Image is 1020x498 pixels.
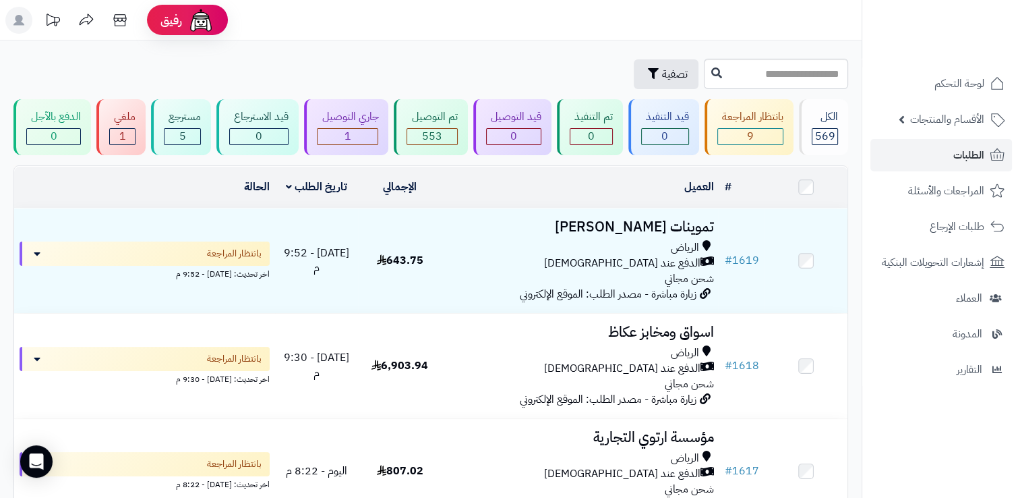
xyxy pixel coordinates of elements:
span: شحن مجاني [664,271,713,287]
span: 0 [51,128,57,144]
span: شحن مجاني [664,376,713,392]
span: اليوم - 8:22 م [286,463,347,479]
div: اخر تحديث: [DATE] - 8:22 م [20,476,270,491]
a: قيد التنفيذ 0 [626,99,702,155]
span: 569 [814,128,835,144]
span: رفيق [160,12,182,28]
div: ملغي [109,109,136,125]
a: الإجمالي [383,179,417,195]
span: 0 [510,128,517,144]
span: بانتظار المراجعة [207,458,262,471]
a: الكل569 [796,99,851,155]
div: بانتظار المراجعة [717,109,783,125]
div: 9 [718,129,783,144]
a: # [724,179,731,195]
span: # [724,358,731,374]
a: الدفع بالآجل 0 [11,99,94,155]
span: 643.75 [377,252,423,269]
h3: اسواق ومخابز عكاظ [447,325,714,340]
div: 0 [642,129,688,144]
span: الأقسام والمنتجات [910,110,984,129]
span: 5 [179,128,186,144]
span: المراجعات والأسئلة [908,182,984,200]
span: 0 [256,128,262,144]
span: # [724,463,731,479]
a: لوحة التحكم [870,67,1012,100]
button: تصفية [634,59,698,89]
span: 553 [422,128,442,144]
a: الحالة [244,179,270,195]
span: زيارة مباشرة - مصدر الطلب: الموقع الإلكتروني [519,391,696,408]
div: 0 [487,129,541,144]
span: # [724,252,731,269]
span: طلبات الإرجاع [930,217,984,236]
div: 553 [407,129,456,144]
span: 807.02 [377,463,423,479]
a: مسترجع 5 [148,99,214,155]
a: بانتظار المراجعة 9 [702,99,796,155]
a: العميل [684,179,713,195]
div: الكل [812,109,838,125]
div: 0 [27,129,80,144]
span: إشعارات التحويلات البنكية [882,253,984,272]
span: لوحة التحكم [934,74,984,93]
span: التقارير [957,360,982,379]
span: تصفية [662,66,688,82]
div: 0 [570,129,612,144]
div: قيد الاسترجاع [229,109,289,125]
span: الرياض [670,345,698,361]
a: #1617 [724,463,758,479]
h3: مؤسسة ارتوي التجارية [447,430,714,445]
img: ai-face.png [187,7,214,34]
a: المراجعات والأسئلة [870,175,1012,207]
span: 0 [661,128,668,144]
div: جاري التوصيل [317,109,378,125]
span: الرياض [670,451,698,466]
span: الرياض [670,240,698,256]
div: 0 [230,129,288,144]
span: 1 [344,128,351,144]
span: بانتظار المراجعة [207,352,262,366]
span: الطلبات [953,146,984,165]
span: زيارة مباشرة - مصدر الطلب: الموقع الإلكتروني [519,286,696,302]
span: العملاء [956,289,982,308]
a: المدونة [870,318,1012,350]
span: 0 [588,128,595,144]
a: تم التوصيل 553 [391,99,470,155]
span: الدفع عند [DEMOGRAPHIC_DATA] [543,256,700,271]
span: بانتظار المراجعة [207,247,262,260]
a: العملاء [870,282,1012,314]
div: Open Intercom Messenger [20,445,53,478]
a: #1619 [724,252,758,269]
span: شحن مجاني [664,481,713,497]
a: التقارير [870,354,1012,386]
span: [DATE] - 9:30 م [284,350,349,381]
span: 9 [747,128,754,144]
a: قيد التوصيل 0 [471,99,554,155]
div: تم التوصيل [407,109,457,125]
span: 1 [119,128,126,144]
span: [DATE] - 9:52 م [284,245,349,277]
a: الطلبات [870,139,1012,171]
span: الدفع عند [DEMOGRAPHIC_DATA] [543,466,700,482]
a: تم التنفيذ 0 [554,99,626,155]
div: اخر تحديث: [DATE] - 9:30 م [20,371,270,385]
a: ملغي 1 [94,99,148,155]
a: قيد الاسترجاع 0 [214,99,301,155]
div: تم التنفيذ [570,109,613,125]
a: تحديثات المنصة [36,7,69,37]
a: طلبات الإرجاع [870,211,1012,243]
div: اخر تحديث: [DATE] - 9:52 م [20,266,270,280]
div: 1 [110,129,135,144]
span: 6,903.94 [371,358,428,374]
a: إشعارات التحويلات البنكية [870,246,1012,279]
span: الدفع عند [DEMOGRAPHIC_DATA] [543,361,700,377]
div: قيد التوصيل [486,109,541,125]
div: 5 [164,129,200,144]
span: المدونة [953,325,982,343]
a: تاريخ الطلب [286,179,347,195]
h3: تموينات [PERSON_NAME] [447,219,714,235]
div: مسترجع [164,109,201,125]
div: 1 [318,129,378,144]
div: الدفع بالآجل [26,109,81,125]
